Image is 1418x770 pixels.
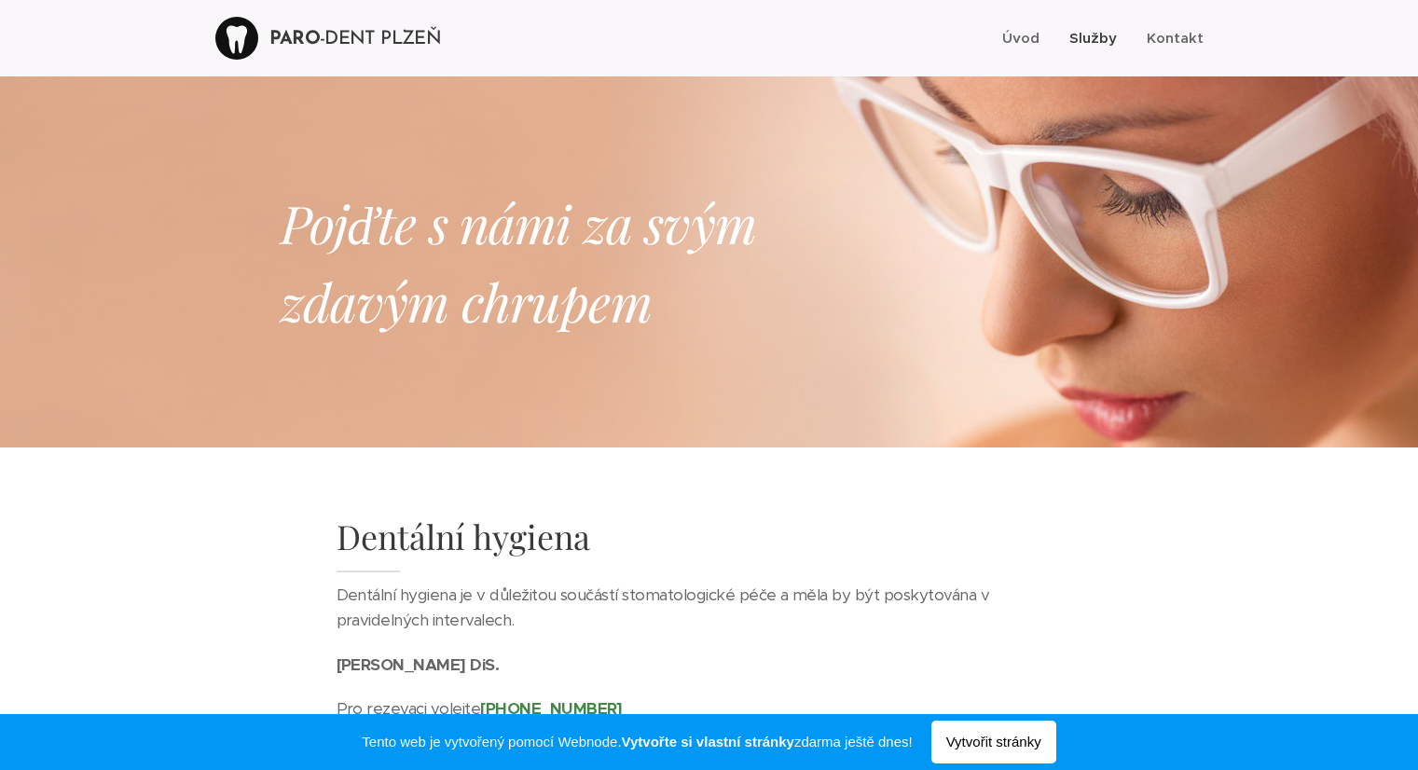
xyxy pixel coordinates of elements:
ul: Menu [998,15,1204,62]
strong: [PERSON_NAME] DiS. [337,576,500,597]
a: PARO-DENT PLZEŇ [215,14,446,62]
span: Úvod [1002,29,1039,47]
span: Služby [1069,29,1117,47]
strong: Vytvořte si vlastní stránky [622,734,794,749]
strong: [PHONE_NUMBER] [480,620,623,640]
span: Kontakt [1147,29,1204,47]
h1: Dentální hygiena [337,436,1082,495]
span: Vytvořit stránky [931,721,1056,763]
p: Pro rezevaci volejte [337,618,1082,644]
span: Tento web je vytvořený pomocí Webnode. zdarma ještě dnes! [362,731,912,753]
em: Pojďte s námi za svým zdavým chrupem [281,187,1136,257]
p: Dentální hygiena je v důležitou součástí stomatologické péče a měla by být poskytována v pravidel... [337,504,1082,574]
